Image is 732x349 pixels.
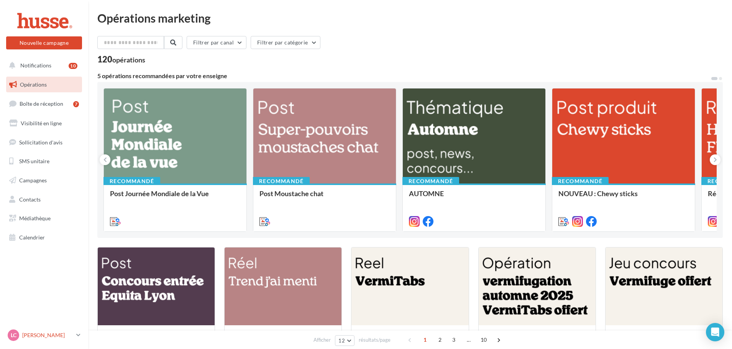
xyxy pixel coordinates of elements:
[19,215,51,221] span: Médiathèque
[112,56,145,63] div: opérations
[251,36,320,49] button: Filtrer par catégorie
[5,95,84,112] a: Boîte de réception7
[19,158,49,164] span: SMS unitaire
[409,190,539,205] div: AUTOMNE
[5,172,84,188] a: Campagnes
[97,73,711,79] div: 5 opérations recommandées par votre enseigne
[73,101,79,107] div: 7
[338,338,345,344] span: 12
[20,100,63,107] span: Boîte de réception
[19,177,47,184] span: Campagnes
[19,196,41,203] span: Contacts
[187,36,246,49] button: Filtrer par canal
[5,192,84,208] a: Contacts
[5,134,84,151] a: Sollicitation d'avis
[259,190,390,205] div: Post Moustache chat
[19,139,62,145] span: Sollicitation d'avis
[5,210,84,226] a: Médiathèque
[6,36,82,49] button: Nouvelle campagne
[21,120,62,126] span: Visibilité en ligne
[110,190,240,205] div: Post Journée Mondiale de la Vue
[552,177,609,185] div: Recommandé
[11,331,16,339] span: LC
[6,328,82,342] a: LC [PERSON_NAME]
[19,234,45,241] span: Calendrier
[103,177,160,185] div: Recommandé
[97,12,723,24] div: Opérations marketing
[359,336,391,344] span: résultats/page
[97,55,145,64] div: 120
[558,190,689,205] div: NOUVEAU : Chewy sticks
[5,229,84,246] a: Calendrier
[5,57,80,74] button: Notifications 10
[5,77,84,93] a: Opérations
[22,331,73,339] p: [PERSON_NAME]
[313,336,331,344] span: Afficher
[434,334,446,346] span: 2
[69,63,77,69] div: 10
[706,323,724,341] div: Open Intercom Messenger
[478,334,490,346] span: 10
[402,177,459,185] div: Recommandé
[5,153,84,169] a: SMS unitaire
[253,177,310,185] div: Recommandé
[448,334,460,346] span: 3
[5,115,84,131] a: Visibilité en ligne
[463,334,475,346] span: ...
[335,335,355,346] button: 12
[20,62,51,69] span: Notifications
[20,81,47,88] span: Opérations
[419,334,431,346] span: 1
